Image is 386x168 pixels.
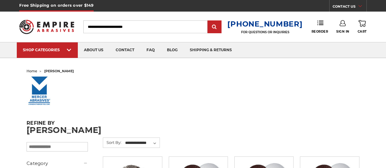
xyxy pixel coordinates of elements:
h5: Refine by [27,120,88,130]
a: contact [110,42,140,58]
h5: Category [27,160,88,167]
a: about us [78,42,110,58]
span: Cart [358,30,367,34]
label: Sort By: [103,138,121,147]
p: FOR QUESTIONS OR INQUIRIES [227,30,302,34]
h1: [PERSON_NAME] [27,126,359,134]
a: Cart [358,20,367,34]
a: Reorder [312,20,328,33]
span: Sign In [336,30,349,34]
a: faq [140,42,161,58]
a: CONTACT US [333,3,366,12]
a: shipping & returns [184,42,238,58]
span: Reorder [312,30,328,34]
span: [PERSON_NAME] [44,69,74,73]
a: home [27,69,37,73]
select: Sort By: [124,138,160,148]
a: blog [161,42,184,58]
a: [PHONE_NUMBER] [227,20,302,28]
img: mercerlogo_1427640391__81402.original.jpg [27,76,52,106]
div: SHOP CATEGORIES [23,48,72,52]
img: Empire Abrasives [19,16,74,38]
input: Submit [208,21,221,33]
